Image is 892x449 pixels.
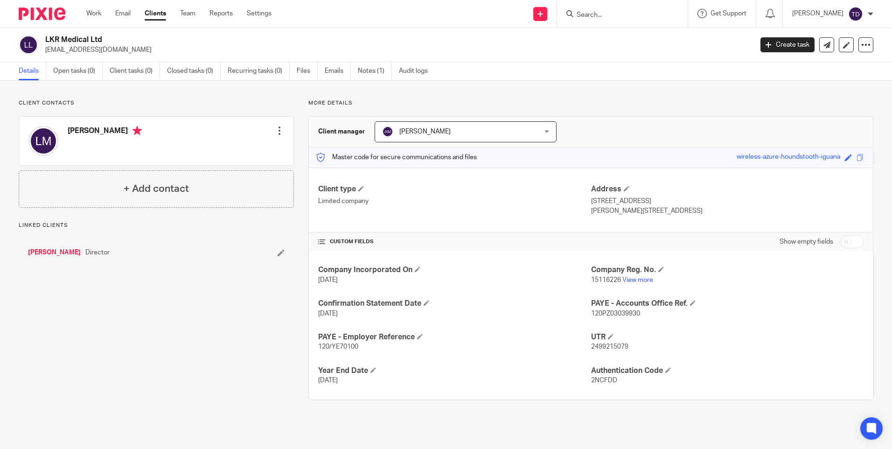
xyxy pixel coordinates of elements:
h4: + Add contact [124,182,189,196]
a: Email [115,9,131,18]
img: svg%3E [848,7,863,21]
h4: Year End Date [318,366,591,376]
img: Pixie [19,7,65,20]
p: [EMAIL_ADDRESS][DOMAIN_NAME] [45,45,746,55]
p: More details [308,99,873,107]
a: View more [622,277,653,283]
span: Get Support [711,10,746,17]
i: Primary [132,126,142,135]
h4: [PERSON_NAME] [68,126,142,138]
a: Client tasks (0) [110,62,160,80]
h2: LKR Medical Ltd [45,35,606,45]
p: Client contacts [19,99,294,107]
p: Master code for secure communications and files [316,153,477,162]
a: Emails [325,62,351,80]
a: Team [180,9,195,18]
h3: Client manager [318,127,365,136]
img: svg%3E [19,35,38,55]
a: Audit logs [399,62,435,80]
span: [DATE] [318,377,338,384]
span: 120/YE70100 [318,344,358,350]
span: 120PZ03039930 [591,310,640,317]
p: [PERSON_NAME] [792,9,843,18]
h4: Company Incorporated On [318,265,591,275]
span: 15116226 [591,277,621,283]
img: svg%3E [28,126,58,156]
span: 2NCFDD [591,377,617,384]
a: Clients [145,9,166,18]
p: [STREET_ADDRESS] [591,196,864,206]
h4: Authentication Code [591,366,864,376]
h4: Client type [318,184,591,194]
a: Reports [209,9,233,18]
span: [DATE] [318,310,338,317]
span: [DATE] [318,277,338,283]
span: 2499215079 [591,344,628,350]
a: Create task [760,37,815,52]
h4: Company Reg. No. [591,265,864,275]
h4: Confirmation Statement Date [318,299,591,309]
input: Search [576,11,660,20]
span: Director [85,248,110,257]
h4: Address [591,184,864,194]
span: [PERSON_NAME] [399,128,451,135]
h4: PAYE - Accounts Office Ref. [591,299,864,309]
label: Show empty fields [780,237,833,246]
a: Open tasks (0) [53,62,103,80]
a: Closed tasks (0) [167,62,221,80]
p: Linked clients [19,222,294,229]
a: Details [19,62,46,80]
p: Limited company [318,196,591,206]
a: Files [297,62,318,80]
a: Recurring tasks (0) [228,62,290,80]
a: [PERSON_NAME] [28,248,81,257]
a: Work [86,9,101,18]
h4: UTR [591,332,864,342]
a: Settings [247,9,272,18]
h4: PAYE - Employer Reference [318,332,591,342]
img: svg%3E [382,126,393,137]
h4: CUSTOM FIELDS [318,238,591,246]
p: [PERSON_NAME][STREET_ADDRESS] [591,206,864,216]
div: wireless-azure-houndstooth-iguana [737,152,840,163]
a: Notes (1) [358,62,392,80]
